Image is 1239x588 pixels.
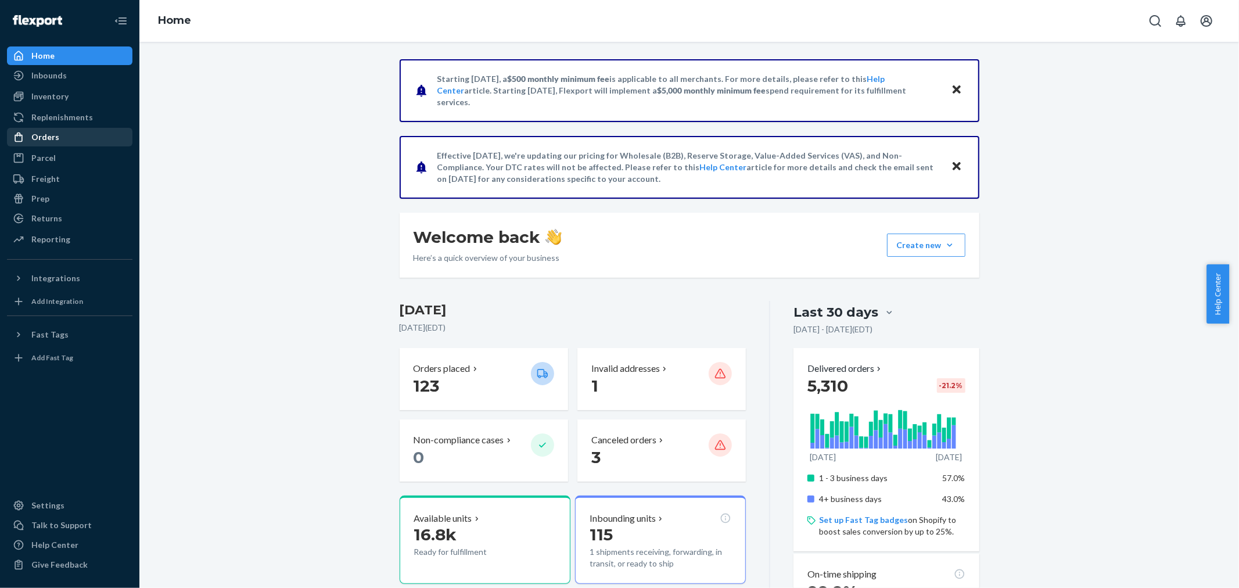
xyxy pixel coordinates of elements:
[414,227,562,248] h1: Welcome back
[31,112,93,123] div: Replenishments
[31,539,78,551] div: Help Center
[590,546,731,569] p: 1 shipments receiving, forwarding, in transit, or ready to ship
[414,512,472,525] p: Available units
[31,173,60,185] div: Freight
[31,193,49,205] div: Prep
[793,324,872,335] p: [DATE] - [DATE] ( EDT )
[400,420,568,482] button: Non-compliance cases 0
[810,451,836,463] p: [DATE]
[590,525,613,544] span: 115
[7,66,132,85] a: Inbounds
[937,378,965,393] div: -21.2 %
[943,494,965,504] span: 43.0%
[819,514,965,537] p: on Shopify to boost sales conversion by up to 25%.
[887,234,965,257] button: Create new
[31,50,55,62] div: Home
[158,14,191,27] a: Home
[31,559,88,571] div: Give Feedback
[31,296,83,306] div: Add Integration
[149,4,200,38] ol: breadcrumbs
[658,85,766,95] span: $5,000 monthly minimum fee
[577,420,746,482] button: Canceled orders 3
[591,433,656,447] p: Canceled orders
[7,325,132,344] button: Fast Tags
[819,472,933,484] p: 1 - 3 business days
[31,234,70,245] div: Reporting
[591,376,598,396] span: 1
[591,362,660,375] p: Invalid addresses
[590,512,656,525] p: Inbounding units
[437,73,940,108] p: Starting [DATE], a is applicable to all merchants. For more details, please refer to this article...
[1195,9,1218,33] button: Open account menu
[414,362,471,375] p: Orders placed
[400,348,568,410] button: Orders placed 123
[31,273,80,284] div: Integrations
[819,515,908,525] a: Set up Fast Tag badges
[437,150,940,185] p: Effective [DATE], we're updating our pricing for Wholesale (B2B), Reserve Storage, Value-Added Se...
[31,519,92,531] div: Talk to Support
[793,303,878,321] div: Last 30 days
[31,152,56,164] div: Parcel
[807,376,848,396] span: 5,310
[1206,264,1229,324] button: Help Center
[31,91,69,102] div: Inventory
[7,189,132,208] a: Prep
[31,500,64,511] div: Settings
[7,536,132,554] a: Help Center
[31,70,67,81] div: Inbounds
[7,149,132,167] a: Parcel
[936,451,962,463] p: [DATE]
[949,82,964,99] button: Close
[31,131,59,143] div: Orders
[807,362,884,375] button: Delivered orders
[7,87,132,106] a: Inventory
[819,493,933,505] p: 4+ business days
[7,516,132,535] a: Talk to Support
[508,74,610,84] span: $500 monthly minimum fee
[7,170,132,188] a: Freight
[414,546,522,558] p: Ready for fulfillment
[414,376,440,396] span: 123
[575,496,746,584] button: Inbounding units1151 shipments receiving, forwarding, in transit, or ready to ship
[545,229,562,245] img: hand-wave emoji
[7,496,132,515] a: Settings
[400,496,570,584] button: Available units16.8kReady for fulfillment
[577,348,746,410] button: Invalid addresses 1
[7,349,132,367] a: Add Fast Tag
[949,159,964,175] button: Close
[400,301,746,320] h3: [DATE]
[943,473,965,483] span: 57.0%
[400,322,746,334] p: [DATE] ( EDT )
[31,353,73,363] div: Add Fast Tag
[414,252,562,264] p: Here’s a quick overview of your business
[807,568,877,581] p: On-time shipping
[13,15,62,27] img: Flexport logo
[7,46,132,65] a: Home
[1169,9,1193,33] button: Open notifications
[414,433,504,447] p: Non-compliance cases
[109,9,132,33] button: Close Navigation
[31,329,69,340] div: Fast Tags
[7,292,132,311] a: Add Integration
[591,447,601,467] span: 3
[414,525,457,544] span: 16.8k
[7,128,132,146] a: Orders
[7,108,132,127] a: Replenishments
[7,269,132,288] button: Integrations
[7,230,132,249] a: Reporting
[7,209,132,228] a: Returns
[700,162,747,172] a: Help Center
[1144,9,1167,33] button: Open Search Box
[414,447,425,467] span: 0
[31,213,62,224] div: Returns
[7,555,132,574] button: Give Feedback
